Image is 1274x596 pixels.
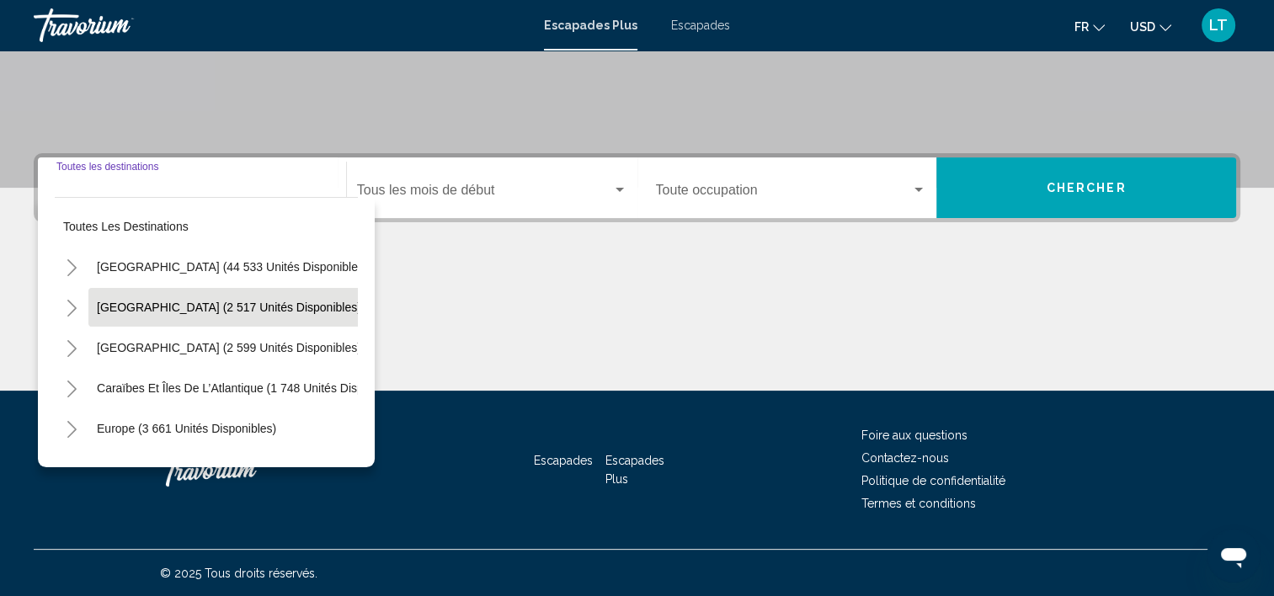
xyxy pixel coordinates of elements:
a: Escapades [534,454,593,467]
button: Changer de devise [1130,14,1171,39]
button: [GEOGRAPHIC_DATA] (2 517 unités disponibles) [88,288,370,327]
button: Toggle États-Unis (44 533 unités disponibles) [55,250,88,284]
button: Toggle Australia (211 unités disponibles) [55,452,88,486]
button: [GEOGRAPHIC_DATA] (2 599 unités disponibles) [88,328,370,367]
button: Chercher [936,157,1236,218]
a: Contactez-nous [861,451,949,465]
span: Toutes les destinations [63,220,189,233]
a: Foire aux questions [861,428,967,442]
span: [GEOGRAPHIC_DATA] (2 517 unités disponibles) [97,301,361,314]
span: Caraïbes et îles de l’Atlantique (1 748 unités disponibles) [97,381,405,395]
span: © 2025 Tous droits réservés. [160,567,317,580]
span: Fr [1074,20,1089,34]
button: Toggle Mexico (2 517 unités disponibles) [55,290,88,324]
iframe: Bouton de lancement de la fenêtre de messagerie [1207,529,1261,583]
button: Toutes les destinations [55,207,358,246]
span: [GEOGRAPHIC_DATA] (44 533 unités disponibles) [97,260,368,274]
button: [GEOGRAPHIC_DATA] (44 533 unités disponibles) [88,247,376,286]
button: Caraïbes et îles de l’Atlantique (1 748 unités disponibles) [55,371,88,405]
div: Widget de recherche [38,157,1236,218]
a: Politique de confidentialité [861,474,1005,487]
button: Toggle Canada (2 599 unités disponibles) [55,331,88,365]
button: Changer la langue [1074,14,1105,39]
button: [GEOGRAPHIC_DATA] (211 unités disponibles) [88,450,360,488]
a: Escapades [671,19,730,32]
span: Chercher [1047,182,1127,195]
a: Travorium [160,444,328,495]
span: USD [1130,20,1155,34]
button: Europe (3 661 unités disponibles) [88,409,285,448]
span: LT [1209,17,1228,34]
span: [GEOGRAPHIC_DATA] (2 599 unités disponibles) [97,341,361,354]
a: Termes et conditions [861,497,976,510]
a: Escapades Plus [544,19,637,32]
a: Travorium [34,8,527,42]
button: Toggle Europe (3 661 unités disponibles) [55,412,88,445]
a: Escapades Plus [605,454,664,486]
span: Europe (3 661 unités disponibles) [97,422,276,435]
button: Caraïbes et îles de l’Atlantique (1 748 unités disponibles) [88,369,413,407]
button: Menu utilisateur [1197,8,1240,43]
